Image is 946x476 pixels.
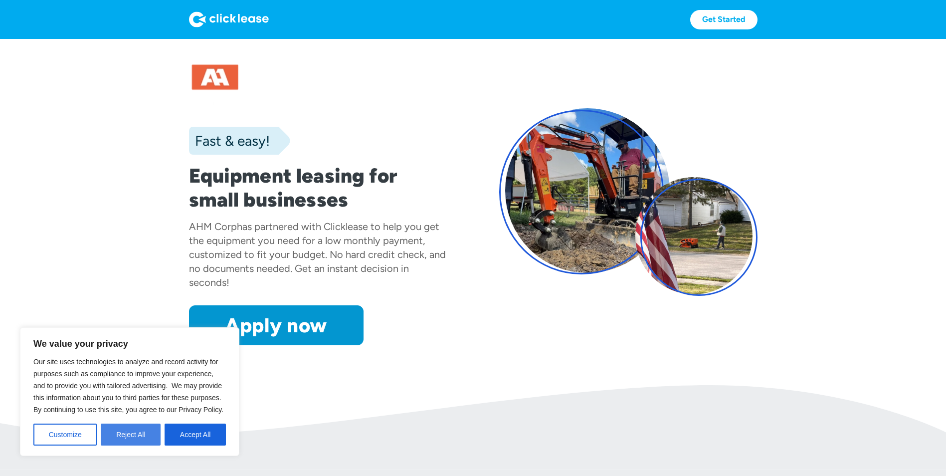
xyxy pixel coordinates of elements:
[33,358,223,414] span: Our site uses technologies to analyze and record activity for purposes such as compliance to impr...
[33,424,97,446] button: Customize
[20,327,239,456] div: We value your privacy
[189,131,270,151] div: Fast & easy!
[165,424,226,446] button: Accept All
[189,305,364,345] a: Apply now
[189,164,447,212] h1: Equipment leasing for small businesses
[189,221,237,233] div: AHM Corp
[690,10,757,29] a: Get Started
[189,11,269,27] img: Logo
[189,221,446,288] div: has partnered with Clicklease to help you get the equipment you need for a low monthly payment, c...
[33,338,226,350] p: We value your privacy
[101,424,161,446] button: Reject All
